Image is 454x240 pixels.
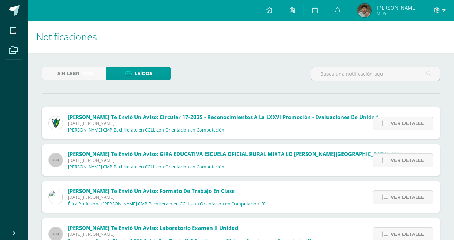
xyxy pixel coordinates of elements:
input: Busca una notificación aquí [311,67,440,81]
span: Ver detalle [391,154,424,167]
img: 9f174a157161b4ddbe12118a61fed988.png [49,116,63,130]
span: Sin leer [57,67,79,80]
span: [PERSON_NAME] te envió un aviso: Formato de trabajo en clase [68,187,235,194]
a: Sin leer(235) [42,67,106,80]
img: 7ae2895e5327fb7d9bac5f92124a37e4.png [357,3,371,17]
span: [DATE][PERSON_NAME] [68,231,311,237]
span: Ver detalle [391,117,424,130]
span: [DATE][PERSON_NAME] [68,120,378,126]
span: Mi Perfil [377,10,417,16]
img: 6dfd641176813817be49ede9ad67d1c4.png [49,190,63,204]
span: Notificaciones [36,30,97,43]
span: (235) [82,67,94,80]
p: Ética Profesional [PERSON_NAME] CMP Bachillerato en CCLL con Orientación en Computación 'B' [68,201,265,207]
a: Leídos [106,67,171,80]
img: 60x60 [49,153,63,167]
p: [PERSON_NAME] CMP Bachillerato en CCLL con Orientación en Computación [68,164,224,170]
p: [PERSON_NAME] CMP Bachillerato en CCLL con Orientación en Computación [68,127,224,133]
span: [PERSON_NAME] te envió un aviso: Circular 17-2025 - Reconocimientos a la LXXVI Promoción - Evalua... [68,113,378,120]
span: [PERSON_NAME] [377,4,417,11]
span: [PERSON_NAME] te envió un aviso: Laboratorio Examen II Unidad [68,224,238,231]
span: [DATE][PERSON_NAME] [68,194,265,200]
span: Ver detalle [391,191,424,204]
span: Leídos [134,67,152,80]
